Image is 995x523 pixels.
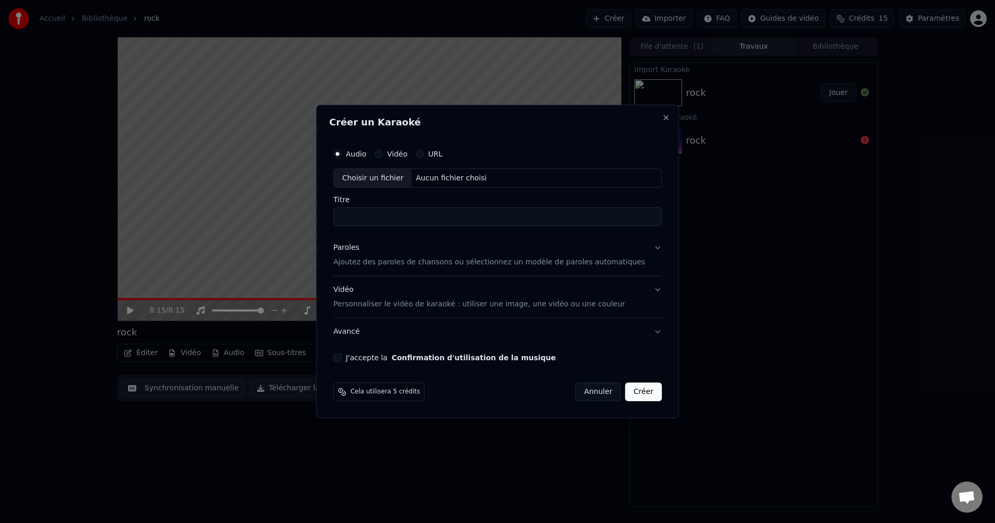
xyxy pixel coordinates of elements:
[329,118,666,127] h2: Créer un Karaoké
[626,383,662,401] button: Créer
[333,285,625,310] div: Vidéo
[387,150,407,158] label: Vidéo
[334,169,411,188] div: Choisir un fichier
[333,299,625,309] p: Personnaliser le vidéo de karaoké : utiliser une image, une vidéo ou une couleur
[333,318,662,345] button: Avancé
[333,243,359,253] div: Paroles
[346,354,556,361] label: J'accepte la
[392,354,556,361] button: J'accepte la
[333,258,645,268] p: Ajoutez des paroles de chansons ou sélectionnez un modèle de paroles automatiques
[575,383,621,401] button: Annuler
[346,150,366,158] label: Audio
[428,150,443,158] label: URL
[333,196,662,204] label: Titre
[333,277,662,318] button: VidéoPersonnaliser le vidéo de karaoké : utiliser une image, une vidéo ou une couleur
[412,173,491,183] div: Aucun fichier choisi
[333,235,662,276] button: ParolesAjoutez des paroles de chansons ou sélectionnez un modèle de paroles automatiques
[350,388,420,396] span: Cela utilisera 5 crédits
